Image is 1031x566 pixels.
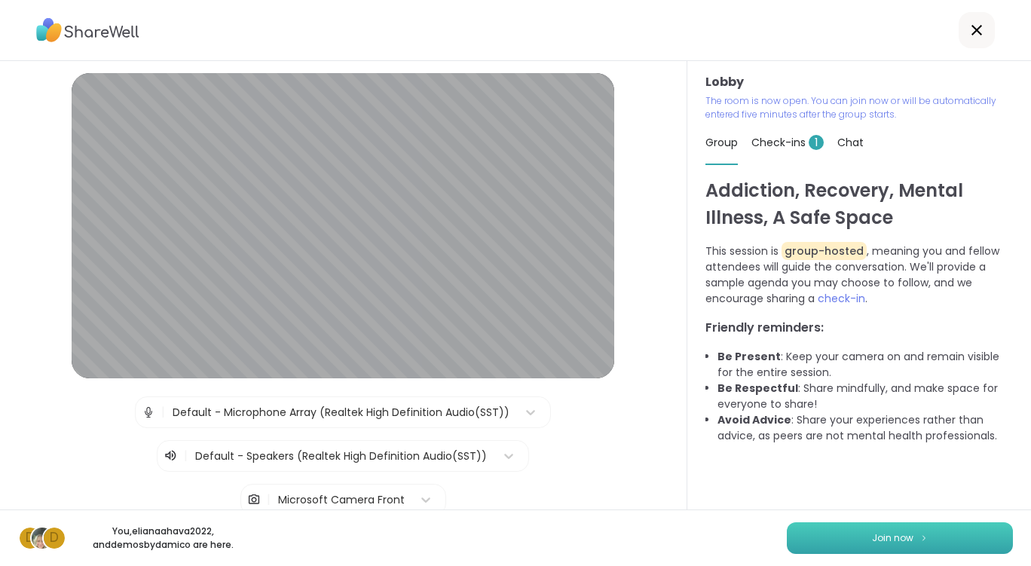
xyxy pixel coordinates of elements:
[717,349,781,364] b: Be Present
[50,528,59,548] span: d
[717,412,1013,444] li: : Share your experiences rather than advice, as peers are not mental health professionals.
[26,528,35,548] span: D
[751,135,824,150] span: Check-ins
[787,522,1013,554] button: Join now
[36,13,139,47] img: ShareWell Logo
[32,528,53,549] img: elianaahava2022
[278,492,405,508] div: Microsoft Camera Front
[705,177,1013,231] h1: Addiction, Recovery, Mental Illness, A Safe Space
[173,405,509,421] div: Default - Microphone Array (Realtek High Definition Audio(SST))
[705,135,738,150] span: Group
[705,319,1013,337] h3: Friendly reminders:
[717,381,1013,412] li: : Share mindfully, and make space for everyone to share!
[919,534,929,542] img: ShareWell Logomark
[142,397,155,427] img: Microphone
[782,242,867,260] span: group-hosted
[161,397,165,427] span: |
[705,73,1013,91] h3: Lobby
[872,531,913,545] span: Join now
[809,135,824,150] span: 1
[267,485,271,515] span: |
[247,485,261,515] img: Camera
[717,412,791,427] b: Avoid Advice
[705,243,1013,307] p: This session is , meaning you and fellow attendees will guide the conversation. We'll provide a s...
[705,94,1013,121] p: The room is now open. You can join now or will be automatically entered five minutes after the gr...
[717,381,798,396] b: Be Respectful
[184,447,188,465] span: |
[717,349,1013,381] li: : Keep your camera on and remain visible for the entire session.
[837,135,864,150] span: Chat
[78,525,247,552] p: You, elianaahava2022 , and demosbydamico are here.
[818,291,865,306] span: check-in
